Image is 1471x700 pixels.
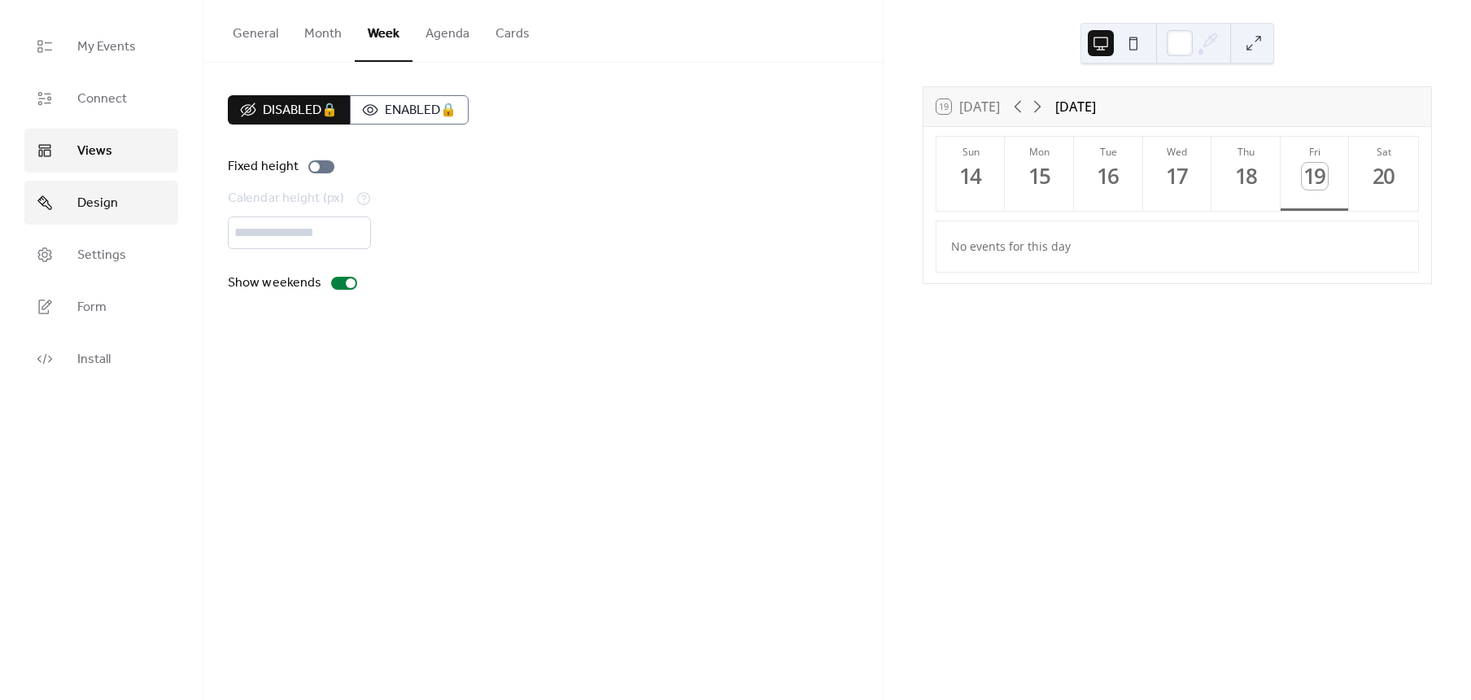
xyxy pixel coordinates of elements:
[1302,163,1329,190] div: 19
[1233,163,1259,190] div: 18
[1010,145,1069,159] div: Mon
[1370,163,1397,190] div: 20
[24,77,178,120] a: Connect
[936,137,1006,211] button: Sun14
[941,145,1001,159] div: Sun
[77,194,118,213] span: Design
[24,233,178,277] a: Settings
[77,142,112,161] span: Views
[1354,145,1413,159] div: Sat
[1143,137,1212,211] button: Wed17
[24,24,178,68] a: My Events
[938,227,1416,265] div: No events for this day
[228,157,299,177] div: Fixed height
[77,298,107,317] span: Form
[1281,137,1350,211] button: Fri19
[24,285,178,329] a: Form
[1148,145,1207,159] div: Wed
[77,90,127,109] span: Connect
[1211,137,1281,211] button: Thu18
[228,273,321,293] div: Show weekends
[24,129,178,173] a: Views
[958,163,984,190] div: 14
[77,37,136,57] span: My Events
[1349,137,1418,211] button: Sat20
[1005,137,1074,211] button: Mon15
[1216,145,1276,159] div: Thu
[1285,145,1345,159] div: Fri
[1026,163,1053,190] div: 15
[1074,137,1143,211] button: Tue16
[77,350,111,370] span: Install
[1055,97,1096,116] div: [DATE]
[1164,163,1191,190] div: 17
[24,337,178,381] a: Install
[24,181,178,225] a: Design
[1079,145,1138,159] div: Tue
[77,246,126,265] span: Settings
[1095,163,1122,190] div: 16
